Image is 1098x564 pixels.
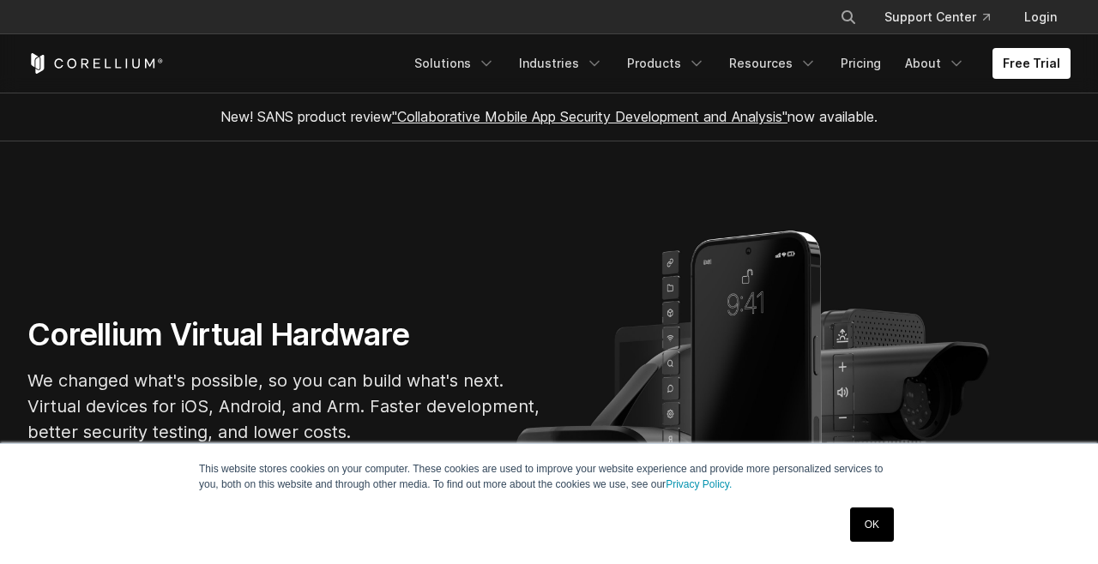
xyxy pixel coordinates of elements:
[27,368,542,445] p: We changed what's possible, so you can build what's next. Virtual devices for iOS, Android, and A...
[199,461,899,492] p: This website stores cookies on your computer. These cookies are used to improve your website expe...
[27,53,164,74] a: Corellium Home
[871,2,1004,33] a: Support Center
[819,2,1071,33] div: Navigation Menu
[850,507,894,542] a: OK
[509,48,613,79] a: Industries
[830,48,891,79] a: Pricing
[992,48,1071,79] a: Free Trial
[895,48,975,79] a: About
[392,108,787,125] a: "Collaborative Mobile App Security Development and Analysis"
[719,48,827,79] a: Resources
[666,478,732,490] a: Privacy Policy.
[404,48,1071,79] div: Navigation Menu
[1011,2,1071,33] a: Login
[220,108,878,125] span: New! SANS product review now available.
[404,48,505,79] a: Solutions
[617,48,715,79] a: Products
[833,2,864,33] button: Search
[27,315,542,354] h1: Corellium Virtual Hardware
